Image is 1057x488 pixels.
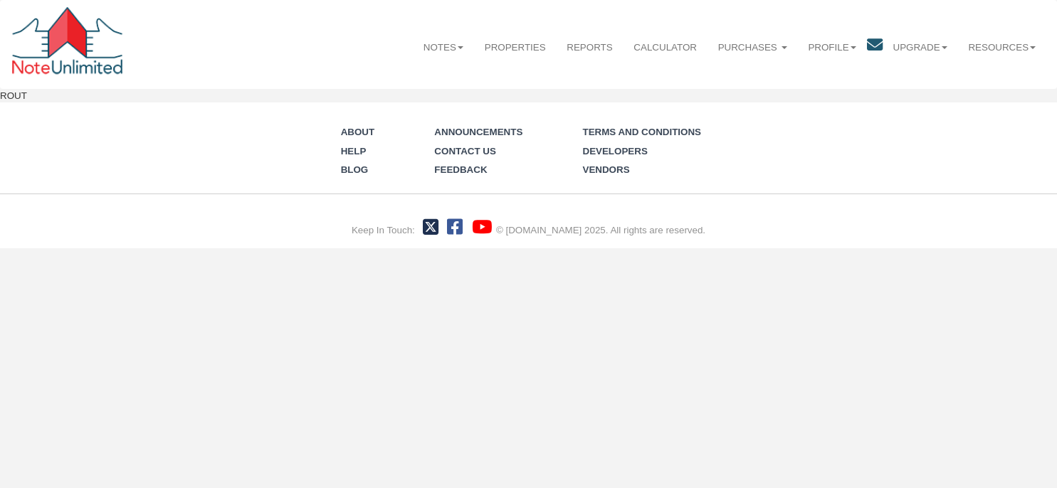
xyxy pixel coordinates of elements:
a: Notes [413,30,474,65]
a: Reports [556,30,623,65]
a: Contact Us [434,146,496,157]
a: Vendors [582,164,629,175]
a: About [341,127,375,137]
div: Keep In Touch: [352,223,415,237]
a: Feedback [434,164,487,175]
a: Developers [582,146,647,157]
a: Resources [958,30,1047,65]
a: Terms and Conditions [582,127,701,137]
div: © [DOMAIN_NAME] 2025. All rights are reserved. [496,223,705,237]
a: Calculator [624,30,708,65]
a: Blog [341,164,369,175]
a: Help [341,146,367,157]
a: Upgrade [883,30,958,65]
a: Announcements [434,127,522,137]
a: Profile [798,30,867,65]
a: Properties [474,30,557,65]
a: Purchases [708,30,798,65]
